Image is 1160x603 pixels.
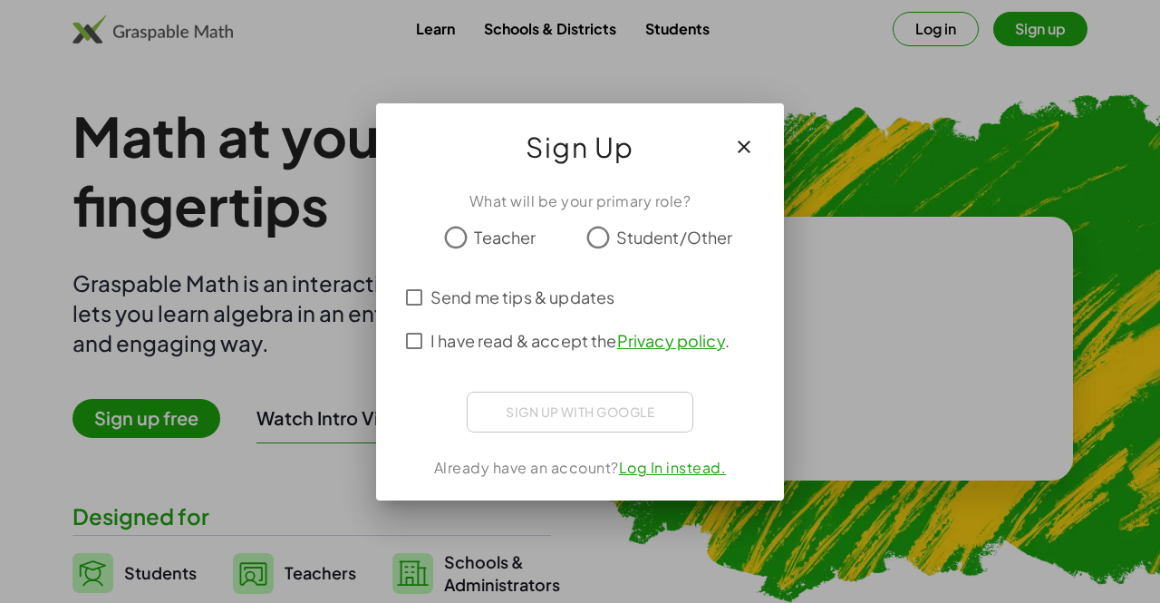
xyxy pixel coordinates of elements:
span: Sign Up [526,125,634,169]
a: Log In instead. [619,458,727,477]
span: Teacher [474,225,536,249]
div: Already have an account? [398,457,762,479]
span: Student/Other [616,225,733,249]
a: Privacy policy [617,330,725,351]
span: Send me tips & updates [430,285,614,309]
div: What will be your primary role? [398,190,762,212]
span: I have read & accept the . [430,328,730,353]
